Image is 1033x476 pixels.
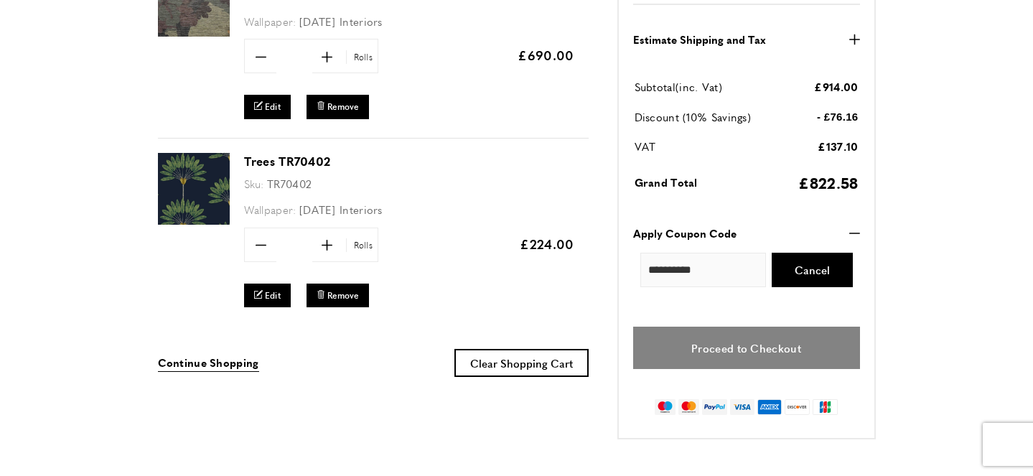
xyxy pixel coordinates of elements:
strong: Estimate Shipping and Tax [633,31,766,48]
span: Sku: [244,176,264,191]
a: Trees TR70101 [158,27,230,39]
button: Cancel [772,253,853,287]
span: Rolls [346,238,377,252]
span: Edit [265,101,281,113]
button: Remove Trees TR70101 [307,95,369,118]
span: £690.00 [518,46,574,64]
img: maestro [655,399,676,415]
span: TR70402 [267,176,312,191]
button: Remove Trees TR70402 [307,284,369,307]
a: Proceed to Checkout [633,327,860,369]
span: Wallpaper: [244,202,296,217]
span: Continue Shopping [158,355,259,370]
button: Estimate Shipping and Tax [633,31,860,48]
span: £137.10 [818,139,858,154]
span: [DATE] Interiors [299,14,383,29]
img: jcb [813,399,838,415]
img: mastercard [678,399,699,415]
span: (inc. Vat) [676,79,722,94]
span: Subtotal [635,79,676,94]
a: Edit Trees TR70402 [244,284,291,307]
a: Trees TR70402 [244,153,331,169]
span: Rolls [346,50,377,64]
td: - £76.16 [783,108,859,136]
a: Continue Shopping [158,354,259,372]
img: visa [730,399,754,415]
button: Apply Coupon Code [633,225,860,242]
a: Edit Trees TR70101 [244,95,291,118]
span: VAT [635,139,656,154]
img: paypal [702,399,727,415]
span: Edit [265,289,281,302]
button: Clear Shopping Cart [454,349,589,377]
img: Trees TR70402 [158,153,230,225]
span: £822.58 [798,172,858,193]
span: Grand Total [635,174,698,190]
span: Clear Shopping Cart [470,355,573,370]
span: £914.00 [814,79,858,94]
img: discover [785,399,810,415]
td: Discount (10% Savings) [635,108,782,136]
span: [DATE] Interiors [299,202,383,217]
span: £224.00 [520,235,574,253]
strong: Apply Coupon Code [633,225,737,242]
span: Remove [327,101,359,113]
img: american-express [757,399,782,415]
span: Remove [327,289,359,302]
span: Wallpaper: [244,14,296,29]
a: Trees TR70402 [158,215,230,227]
